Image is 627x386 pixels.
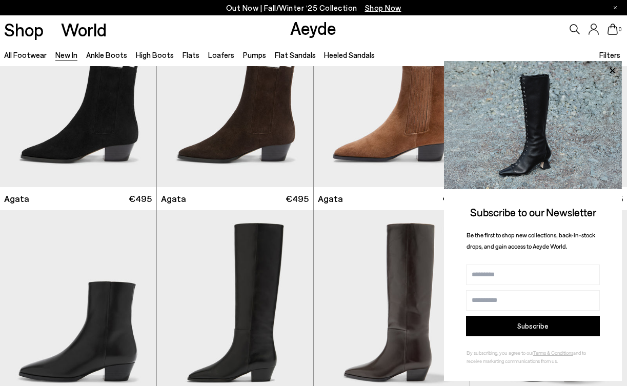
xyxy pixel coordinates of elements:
[55,50,77,59] a: New In
[467,231,595,250] span: Be the first to shop new collections, back-in-stock drops, and gain access to Aeyde World.
[318,192,343,205] span: Agata
[470,206,596,218] span: Subscribe to our Newsletter
[618,27,623,32] span: 0
[61,21,107,38] a: World
[275,50,316,59] a: Flat Sandals
[129,192,152,205] span: €495
[157,187,313,210] a: Agata €495
[608,24,618,35] a: 0
[161,192,186,205] span: Agata
[226,2,401,14] p: Out Now | Fall/Winter ‘25 Collection
[599,50,620,59] span: Filters
[466,316,600,336] button: Subscribe
[444,61,622,189] img: 2a6287a1333c9a56320fd6e7b3c4a9a9.jpg
[4,192,29,205] span: Agata
[314,187,470,210] a: Agata €495
[286,192,309,205] span: €495
[324,50,375,59] a: Heeled Sandals
[442,192,466,205] span: €495
[136,50,174,59] a: High Boots
[533,350,573,356] a: Terms & Conditions
[208,50,234,59] a: Loafers
[86,50,127,59] a: Ankle Boots
[243,50,266,59] a: Pumps
[467,350,533,356] span: By subscribing, you agree to our
[183,50,199,59] a: Flats
[290,17,336,38] a: Aeyde
[4,50,47,59] a: All Footwear
[4,21,44,38] a: Shop
[365,3,401,12] span: Navigate to /collections/new-in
